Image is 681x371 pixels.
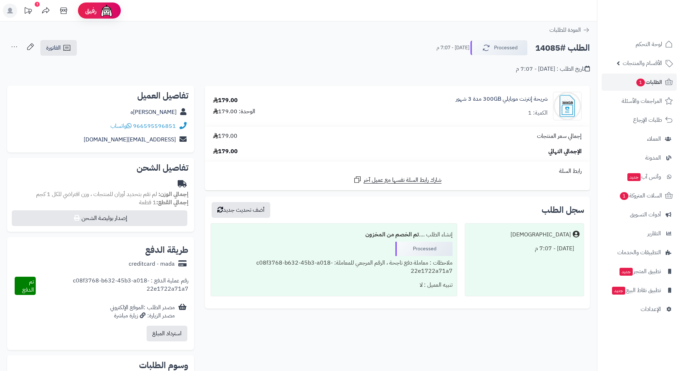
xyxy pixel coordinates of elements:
div: [DATE] - 7:07 م [469,242,579,256]
h2: تفاصيل العميل [13,91,188,100]
div: مصدر الطلب :الموقع الإلكتروني [110,304,175,320]
a: واتساب [110,122,132,130]
a: [EMAIL_ADDRESS][DOMAIN_NAME] [84,135,176,144]
span: 1 [636,79,645,86]
a: 966595596851 [133,122,176,130]
small: [DATE] - 7:07 م [436,44,469,51]
div: إنشاء الطلب .... [215,228,452,242]
div: 179.00 [213,96,238,105]
a: تطبيق المتجرجديد [602,263,677,280]
span: السلات المتروكة [619,191,662,201]
span: الفاتورة [46,44,61,52]
span: رفيق [85,6,97,15]
a: المراجعات والأسئلة [602,92,677,110]
a: العودة للطلبات [549,26,590,34]
span: تطبيق المتجر [619,266,661,276]
a: الإعدادات [602,301,677,318]
a: لوحة التحكم [602,36,677,53]
div: رابط السلة [208,167,587,175]
div: Processed [395,242,453,256]
img: logo-2.png [632,19,674,34]
span: إجمالي سعر المنتجات [537,132,582,140]
button: استرداد المبلغ [147,326,187,341]
div: مصدر الزيارة: زيارة مباشرة [110,312,175,320]
div: تنبيه العميل : لا [215,278,452,292]
span: المدونة [645,153,661,163]
div: الكمية: 1 [528,109,548,117]
span: لوحة التحكم [636,39,662,49]
span: 1 [620,192,628,200]
img: EC3FB749-DA9E-40D1-930B-5E6DB60526A2-90x90.jpeg [553,92,581,120]
a: شارك رابط السلة نفسها مع عميل آخر [353,175,441,184]
button: إصدار بوليصة الشحن [12,210,187,226]
span: أدوات التسويق [630,210,661,220]
span: شارك رابط السلة نفسها مع عميل آخر [364,176,441,184]
small: 1 قطعة [139,198,188,207]
span: جديد [627,173,641,181]
a: [PERSON_NAME]ه [130,108,177,116]
span: تطبيق نقاط البيع [611,285,661,295]
a: أدوات التسويق [602,206,677,223]
span: الطلبات [636,77,662,87]
a: السلات المتروكة1 [602,187,677,204]
span: لم تقم بتحديد أوزان للمنتجات ، وزن افتراضي للكل 1 كجم [36,190,157,199]
span: الإعدادات [641,304,661,314]
div: الوحدة: 179.00 [213,107,255,116]
h2: طريقة الدفع [145,246,188,254]
a: شريحة إنترنت موبايلي 300GB مدة 3 شهور [456,95,548,103]
img: ai-face.png [99,4,114,18]
span: المراجعات والأسئلة [622,96,662,106]
div: creditcard - mada [129,260,175,268]
a: التقارير [602,225,677,242]
a: التطبيقات والخدمات [602,244,677,261]
span: طلبات الإرجاع [633,115,662,125]
h2: الطلب #14085 [535,41,590,55]
span: وآتس آب [627,172,661,182]
span: العودة للطلبات [549,26,581,34]
div: 1 [35,2,40,7]
div: [DEMOGRAPHIC_DATA] [510,231,571,239]
button: Processed [470,40,528,55]
a: الفاتورة [40,40,77,56]
strong: إجمالي الوزن: [158,190,188,199]
a: وآتس آبجديد [602,168,677,185]
span: تم الدفع [22,277,34,294]
div: تاريخ الطلب : [DATE] - 7:07 م [516,65,590,73]
span: جديد [612,287,625,295]
a: طلبات الإرجاع [602,111,677,129]
h2: تفاصيل الشحن [13,164,188,172]
a: المدونة [602,149,677,166]
h2: وسوم الطلبات [13,361,188,370]
span: التطبيقات والخدمات [617,247,661,257]
div: رقم عملية الدفع : c08f3768-b632-45b3-a018-22e1722a71a7 [36,277,188,295]
a: الطلبات1 [602,74,677,91]
span: التقارير [647,229,661,239]
strong: إجمالي القطع: [156,198,188,207]
b: تم الخصم من المخزون [365,230,419,239]
span: جديد [620,268,633,276]
span: الإجمالي النهائي [548,147,582,156]
h3: سجل الطلب [542,206,584,214]
span: الأقسام والمنتجات [623,58,662,68]
span: العملاء [647,134,661,144]
span: 179.00 [213,132,237,140]
div: ملاحظات : معاملة دفع ناجحة ، الرقم المرجعي للمعاملة: c08f3768-b632-45b3-a018-22e1722a71a7 [215,256,452,278]
a: العملاء [602,130,677,147]
a: تحديثات المنصة [19,4,37,20]
a: تطبيق نقاط البيعجديد [602,282,677,299]
span: 179.00 [213,147,238,156]
button: أضف تحديث جديد [212,202,270,218]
